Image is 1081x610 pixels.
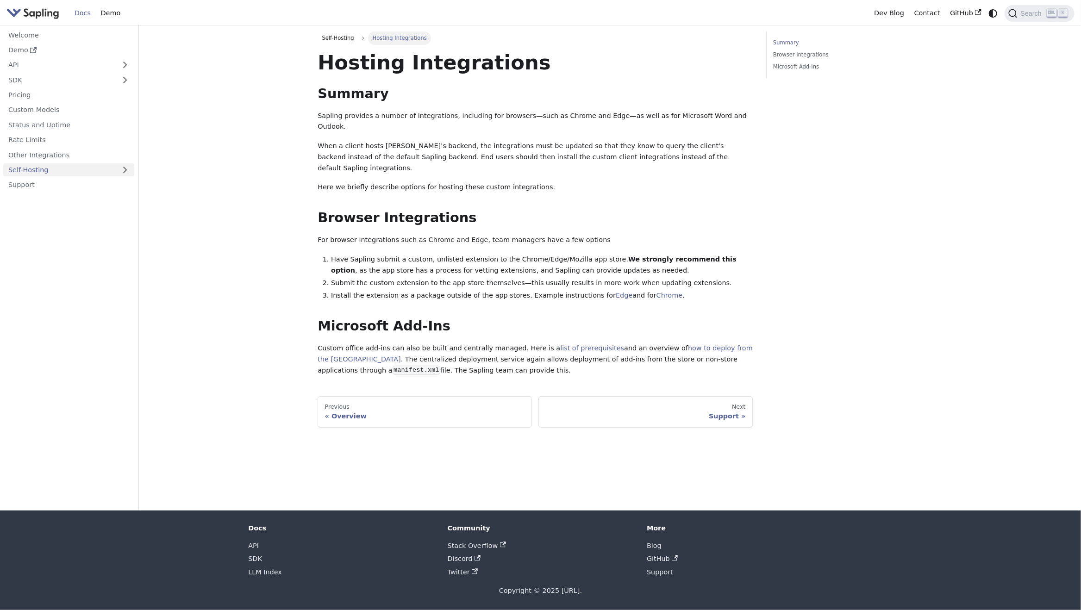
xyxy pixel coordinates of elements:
[248,555,262,562] a: SDK
[945,6,986,20] a: GitHub
[331,254,753,276] li: Have Sapling submit a custom, unlisted extension to the Chrome/Edge/Mozilla app store. , as the a...
[318,31,358,44] span: Self-Hosting
[448,524,634,532] div: Community
[448,542,506,549] a: Stack Overflow
[325,412,525,420] div: Overview
[331,290,753,301] li: Install the extension as a package outside of the app stores. Example instructions for and for .
[560,344,624,352] a: list of prerequisites
[318,235,753,246] p: For browser integrations such as Chrome and Edge, team managers have a few options
[3,28,134,42] a: Welcome
[1005,5,1074,22] button: Search (Ctrl+K)
[318,182,753,193] p: Here we briefly describe options for hosting these custom integrations.
[318,141,753,174] p: When a client hosts [PERSON_NAME]'s backend, the integrations must be updated so that they know t...
[647,542,662,549] a: Blog
[248,585,832,597] div: Copyright © 2025 [URL].
[773,50,899,59] a: Browser Integrations
[318,318,753,335] h2: Microsoft Add-Ins
[3,178,134,192] a: Support
[325,403,525,411] div: Previous
[1058,9,1068,17] kbd: K
[909,6,945,20] a: Contact
[318,111,753,133] p: Sapling provides a number of integrations, including for browsers—such as Chrome and Edge—as well...
[318,210,753,226] h2: Browser Integrations
[318,396,753,428] nav: Docs pages
[248,568,282,576] a: LLM Index
[116,58,134,72] button: Expand sidebar category 'API'
[3,148,134,162] a: Other Integrations
[448,555,481,562] a: Discord
[318,343,753,376] p: Custom office add-ins can also be built and centrally managed. Here is a and an overview of . The...
[546,403,746,411] div: Next
[3,133,134,147] a: Rate Limits
[6,6,59,20] img: Sapling.ai
[331,278,753,289] li: Submit the custom extension to the app store themselves—this usually results in more work when up...
[869,6,909,20] a: Dev Blog
[3,103,134,117] a: Custom Models
[773,62,899,71] a: Microsoft Add-Ins
[3,73,116,87] a: SDK
[1018,10,1047,17] span: Search
[656,292,682,299] a: Chrome
[318,344,753,363] a: how to deploy from the [GEOGRAPHIC_DATA]
[248,542,259,549] a: API
[393,366,440,375] code: manifest.xml
[318,396,532,428] a: PreviousOverview
[318,86,753,102] h2: Summary
[368,31,431,44] span: Hosting Integrations
[331,255,737,274] strong: We strongly recommend this option
[3,44,134,57] a: Demo
[647,524,833,532] div: More
[318,31,753,44] nav: Breadcrumbs
[3,88,134,102] a: Pricing
[248,524,434,532] div: Docs
[3,58,116,72] a: API
[69,6,96,20] a: Docs
[3,163,134,177] a: Self-Hosting
[538,396,753,428] a: NextSupport
[448,568,478,576] a: Twitter
[546,412,746,420] div: Support
[647,555,678,562] a: GitHub
[318,50,753,75] h1: Hosting Integrations
[116,73,134,87] button: Expand sidebar category 'SDK'
[987,6,1000,20] button: Switch between dark and light mode (currently system mode)
[616,292,632,299] a: Edge
[6,6,62,20] a: Sapling.ai
[96,6,125,20] a: Demo
[647,568,673,576] a: Support
[3,118,134,131] a: Status and Uptime
[773,38,899,47] a: Summary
